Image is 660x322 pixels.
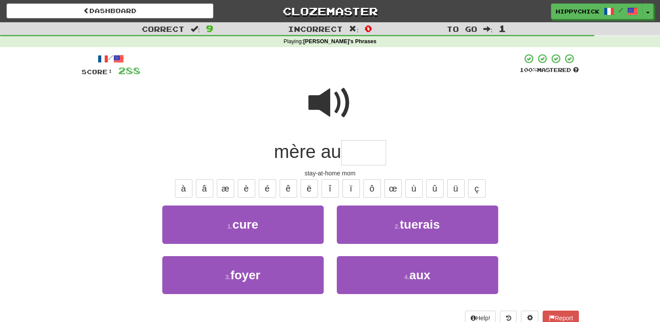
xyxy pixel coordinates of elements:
span: cure [233,218,258,231]
span: To go [447,24,477,33]
small: 1 . [227,223,233,230]
button: ï [342,179,360,198]
a: Clozemaster [226,3,433,19]
button: 2.tuerais [337,206,498,243]
span: : [483,25,493,33]
button: 3.foyer [162,256,324,294]
span: / [619,7,623,13]
button: æ [217,179,234,198]
div: / [82,53,140,64]
button: é [259,179,276,198]
div: stay-at-home mom [82,169,579,178]
button: 1.cure [162,206,324,243]
button: 4.aux [337,256,498,294]
span: 100 % [520,66,537,73]
button: â [196,179,213,198]
button: è [238,179,255,198]
span: : [191,25,200,33]
span: tuerais [400,218,440,231]
button: î [321,179,339,198]
span: Incorrect [288,24,343,33]
button: ê [280,179,297,198]
span: Score: [82,68,113,75]
span: HippyChick [556,7,599,15]
button: û [426,179,444,198]
button: ù [405,179,423,198]
span: 9 [206,23,213,34]
span: 1 [499,23,506,34]
a: Dashboard [7,3,213,18]
button: ü [447,179,465,198]
small: 4 . [404,274,410,281]
span: Correct [142,24,185,33]
button: ë [301,179,318,198]
button: ç [468,179,486,198]
span: aux [409,268,430,282]
span: foyer [230,268,260,282]
small: 2 . [395,223,400,230]
small: 3 . [225,274,230,281]
button: œ [384,179,402,198]
div: Mastered [520,66,579,74]
a: HippyChick / [551,3,643,19]
button: à [175,179,192,198]
button: ô [363,179,381,198]
strong: [PERSON_NAME]'s Phrases [303,38,376,45]
span: 288 [118,65,140,76]
span: mère au [274,141,341,162]
span: : [349,25,359,33]
span: 0 [365,23,372,34]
